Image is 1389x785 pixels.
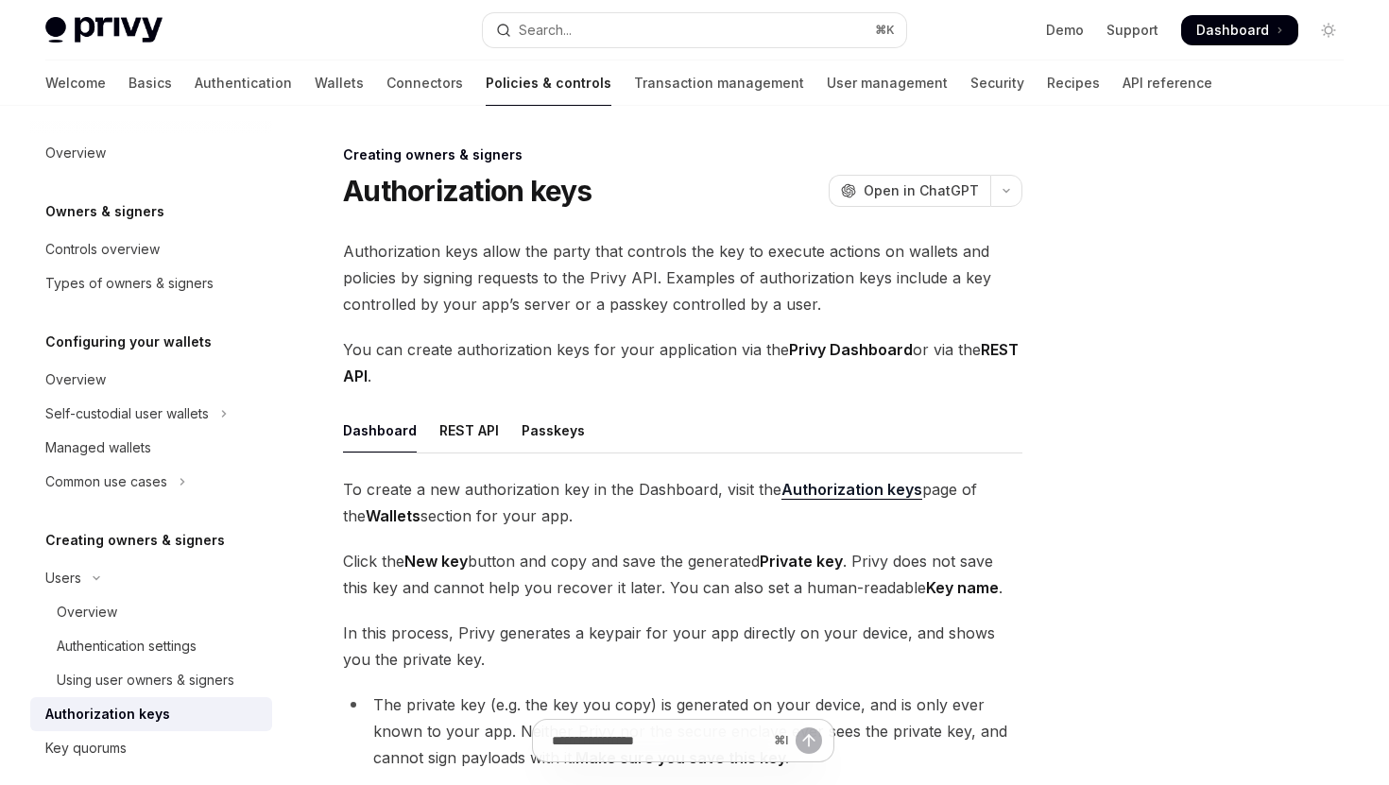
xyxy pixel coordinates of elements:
[315,60,364,106] a: Wallets
[343,620,1022,673] span: In this process, Privy generates a keypair for your app directly on your device, and shows you th...
[30,595,272,629] a: Overview
[1106,21,1158,40] a: Support
[45,200,164,223] h5: Owners & signers
[30,629,272,663] a: Authentication settings
[827,60,948,106] a: User management
[519,19,572,42] div: Search...
[343,145,1022,164] div: Creating owners & signers
[30,431,272,465] a: Managed wallets
[343,336,1022,389] span: You can create authorization keys for your application via the or via the .
[1181,15,1298,45] a: Dashboard
[343,548,1022,601] span: Click the button and copy and save the generated . Privy does not save this key and cannot help y...
[1313,15,1344,45] button: Toggle dark mode
[45,567,81,589] div: Users
[796,727,822,754] button: Send message
[386,60,463,106] a: Connectors
[404,552,468,571] strong: New key
[57,601,117,623] div: Overview
[45,470,167,493] div: Common use cases
[30,363,272,397] a: Overview
[522,408,585,452] div: Passkeys
[45,238,160,261] div: Controls overview
[634,60,804,106] a: Transaction management
[781,480,922,499] strong: Authorization keys
[45,436,151,459] div: Managed wallets
[970,60,1024,106] a: Security
[30,663,272,697] a: Using user owners & signers
[195,60,292,106] a: Authentication
[829,175,990,207] button: Open in ChatGPT
[30,232,272,266] a: Controls overview
[30,561,272,595] button: Toggle Users section
[30,136,272,170] a: Overview
[45,402,209,425] div: Self-custodial user wallets
[1046,21,1084,40] a: Demo
[343,408,417,452] div: Dashboard
[343,476,1022,529] span: To create a new authorization key in the Dashboard, visit the page of the section for your app.
[45,331,212,353] h5: Configuring your wallets
[30,731,272,765] a: Key quorums
[30,397,272,431] button: Toggle Self-custodial user wallets section
[343,174,592,208] h1: Authorization keys
[57,669,234,691] div: Using user owners & signers
[343,691,1022,771] li: The private key (e.g. the key you copy) is generated on your device, and is only ever known to yo...
[45,737,127,759] div: Key quorums
[45,272,214,295] div: Types of owners & signers
[552,720,766,761] input: Ask a question...
[760,552,843,571] strong: Private key
[1047,60,1100,106] a: Recipes
[45,529,225,552] h5: Creating owners & signers
[45,368,106,391] div: Overview
[45,142,106,164] div: Overview
[1123,60,1212,106] a: API reference
[57,635,197,657] div: Authentication settings
[45,60,106,106] a: Welcome
[30,697,272,731] a: Authorization keys
[483,13,905,47] button: Open search
[45,17,163,43] img: light logo
[875,23,895,38] span: ⌘ K
[864,181,979,200] span: Open in ChatGPT
[129,60,172,106] a: Basics
[366,506,420,525] strong: Wallets
[1196,21,1269,40] span: Dashboard
[45,703,170,725] div: Authorization keys
[926,578,999,597] strong: Key name
[30,465,272,499] button: Toggle Common use cases section
[439,408,499,452] div: REST API
[30,266,272,300] a: Types of owners & signers
[781,480,922,500] a: Authorization keys
[343,238,1022,317] span: Authorization keys allow the party that controls the key to execute actions on wallets and polici...
[486,60,611,106] a: Policies & controls
[789,340,913,359] strong: Privy Dashboard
